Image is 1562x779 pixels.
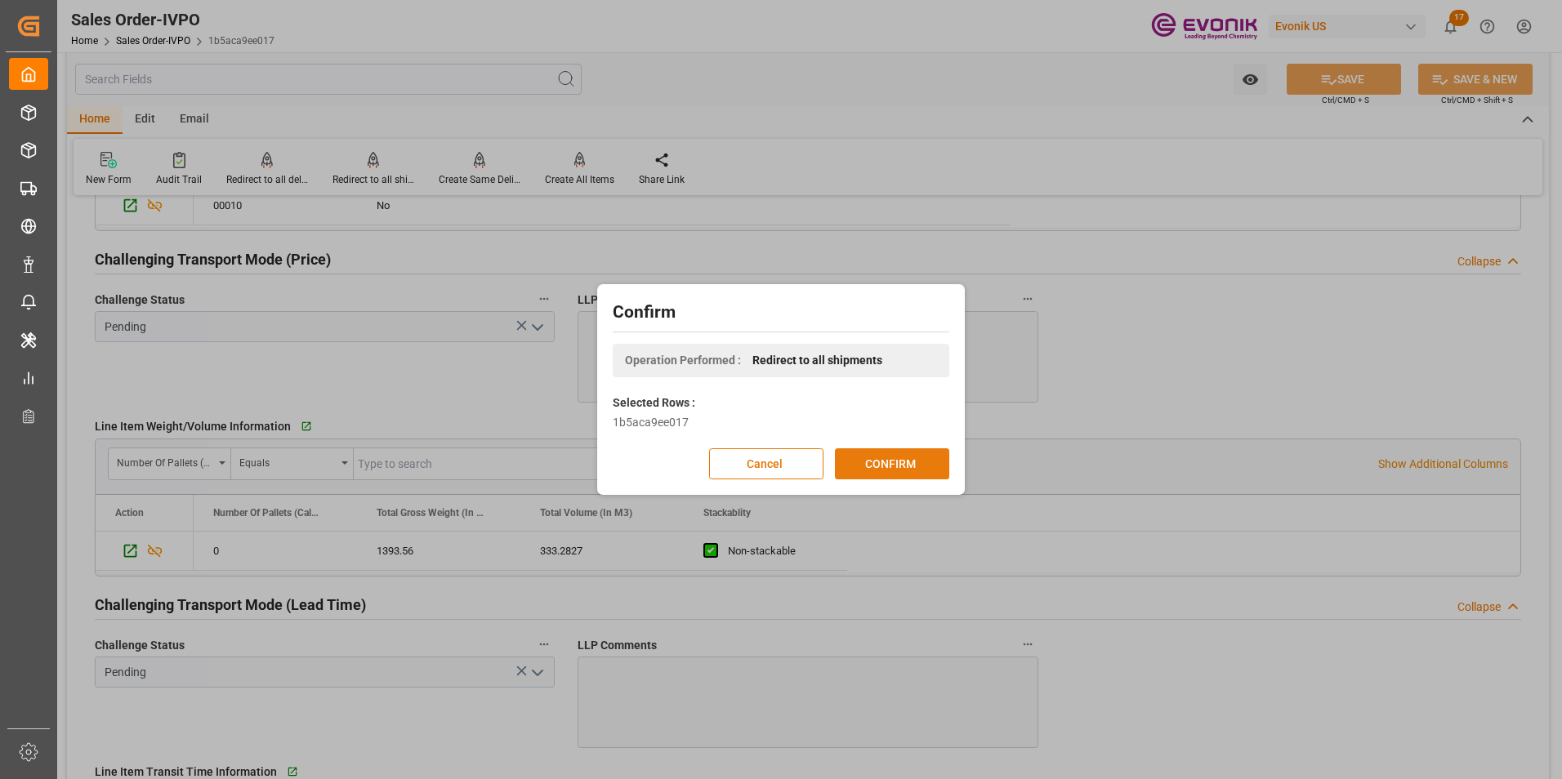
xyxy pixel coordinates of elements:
span: Redirect to all shipments [752,352,882,369]
label: Selected Rows : [613,394,695,412]
h2: Confirm [613,300,949,326]
div: 1b5aca9ee017 [613,414,949,431]
button: CONFIRM [835,448,949,479]
span: Operation Performed : [625,352,741,369]
button: Cancel [709,448,823,479]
